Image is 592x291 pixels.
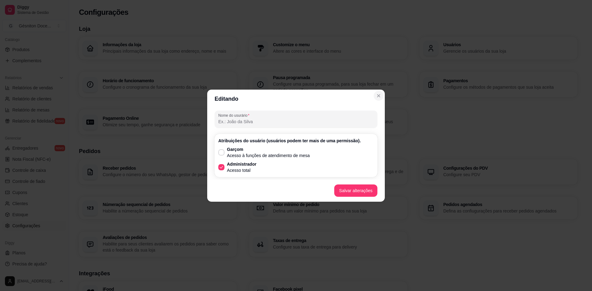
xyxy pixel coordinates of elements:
button: Close [374,91,384,101]
p: Atribuições do usuário (usuários podem ter mais de uma permissão). [218,138,374,144]
label: Nome do usurário [218,113,252,118]
p: Garçom [227,146,310,152]
p: Administrador [227,161,257,167]
input: Nome do usurário [218,119,374,125]
p: Acesso total [227,167,257,173]
button: Salvar alterações [334,184,377,197]
p: Acesso à funções de atendimento de mesa [227,152,310,159]
header: Editando [207,90,385,108]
